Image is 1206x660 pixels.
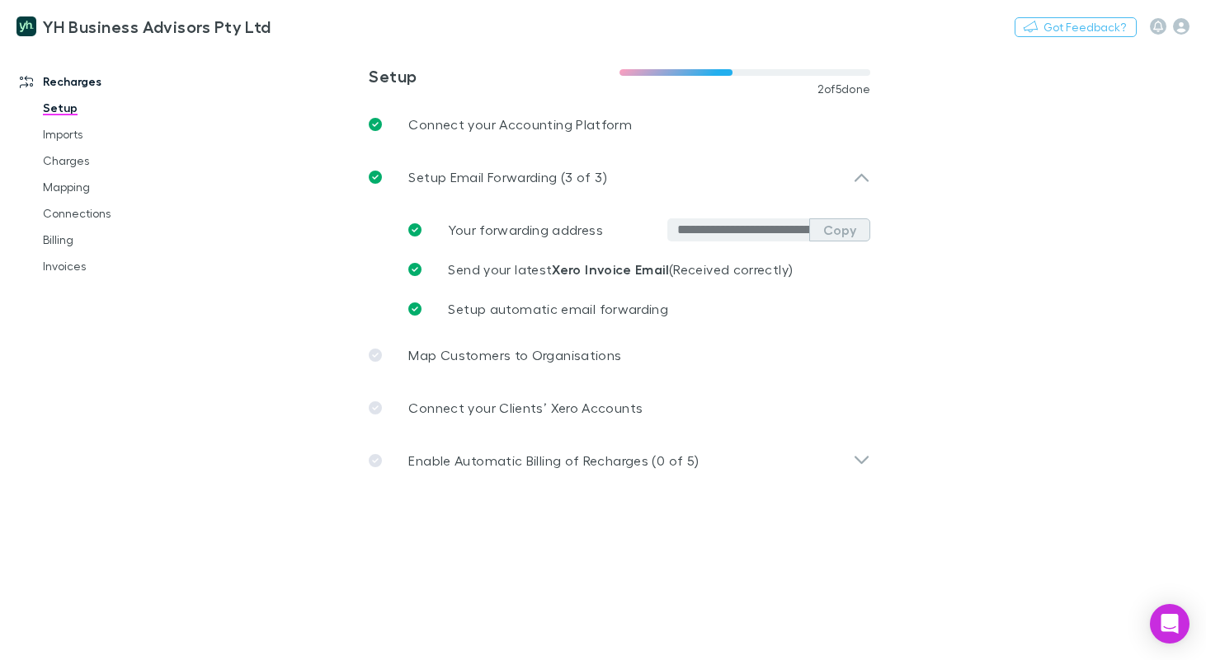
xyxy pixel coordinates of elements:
[408,345,621,365] p: Map Customers to Organisations
[552,261,669,278] strong: Xero Invoice Email
[16,16,36,36] img: YH Business Advisors Pty Ltd's Logo
[356,381,883,434] a: Connect your Clients’ Xero Accounts
[26,95,202,121] a: Setup
[817,82,871,96] span: 2 of 5 done
[448,222,602,237] span: Your forwarding address
[26,227,202,253] a: Billing
[26,174,202,200] a: Mapping
[448,261,793,277] span: Send your latest (Received correctly)
[408,398,643,418] p: Connect your Clients’ Xero Accounts
[26,121,202,147] a: Imports
[809,218,870,241] button: Copy
[356,98,883,151] a: Connect your Accounting Platform
[408,451,699,470] p: Enable Automatic Billing of Recharges (0 of 5)
[26,147,202,174] a: Charges
[1150,604,1190,644] div: Open Intercom Messenger
[408,167,606,187] p: Setup Email Forwarding (3 of 3)
[1015,17,1137,37] button: Got Feedback?
[43,16,271,36] h3: YH Business Advisors Pty Ltd
[356,151,883,204] div: Setup Email Forwarding (3 of 3)
[408,115,632,134] p: Connect your Accounting Platform
[448,301,668,316] span: Setup automatic email forwarding
[3,68,202,95] a: Recharges
[26,200,202,227] a: Connections
[356,329,883,381] a: Map Customers to Organisations
[356,434,883,487] div: Enable Automatic Billing of Recharges (0 of 5)
[395,250,870,289] a: Send your latestXero Invoice Email(Received correctly)
[369,66,619,86] h3: Setup
[395,289,870,329] a: Setup automatic email forwarding
[26,253,202,279] a: Invoices
[7,7,281,46] a: YH Business Advisors Pty Ltd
